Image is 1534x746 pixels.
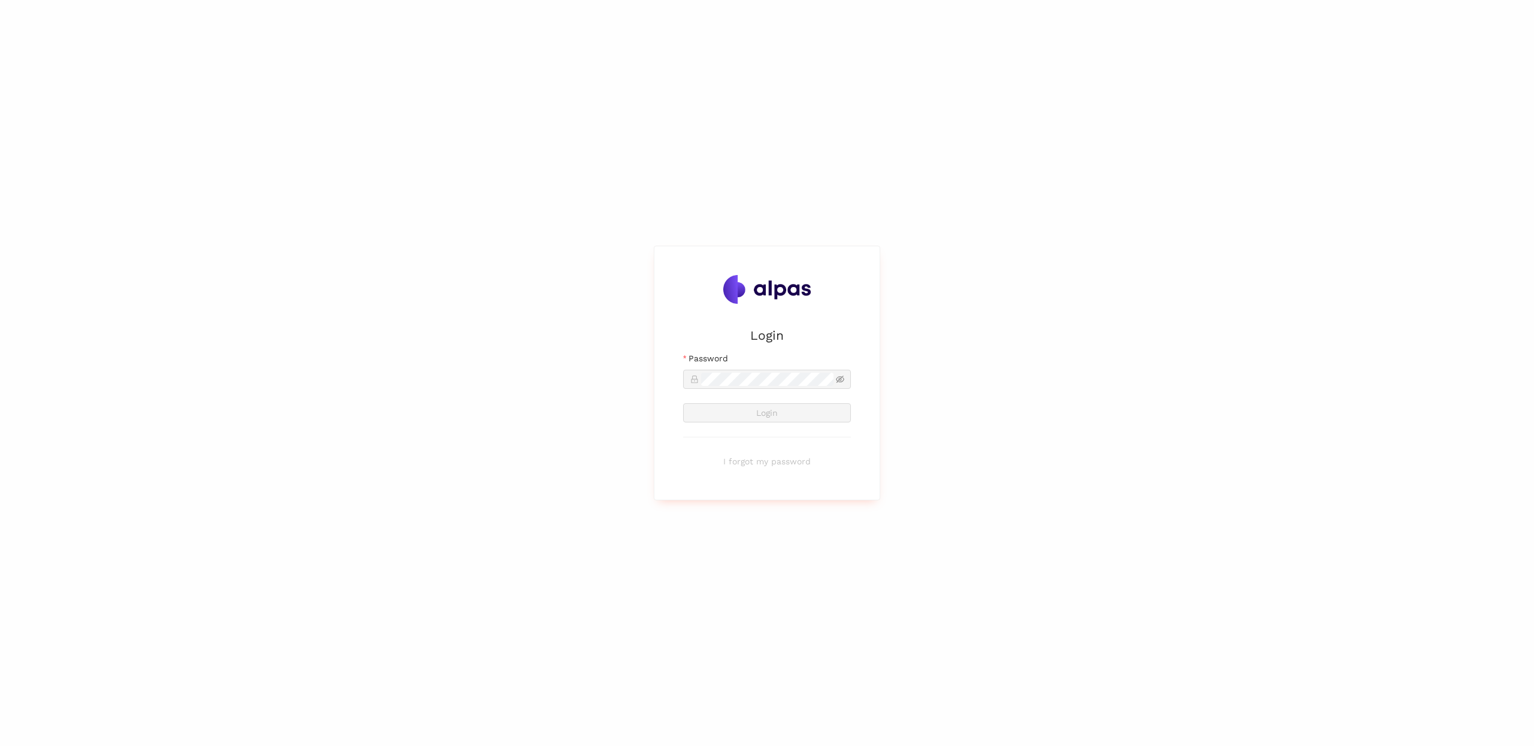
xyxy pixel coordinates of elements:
label: Password [683,352,728,365]
button: Login [683,403,851,422]
span: lock [690,375,699,383]
input: Password [701,373,834,386]
img: Alpas.ai Logo [723,275,811,304]
button: I forgot my password [683,452,851,471]
h2: Login [683,325,851,345]
span: eye-invisible [836,375,844,383]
